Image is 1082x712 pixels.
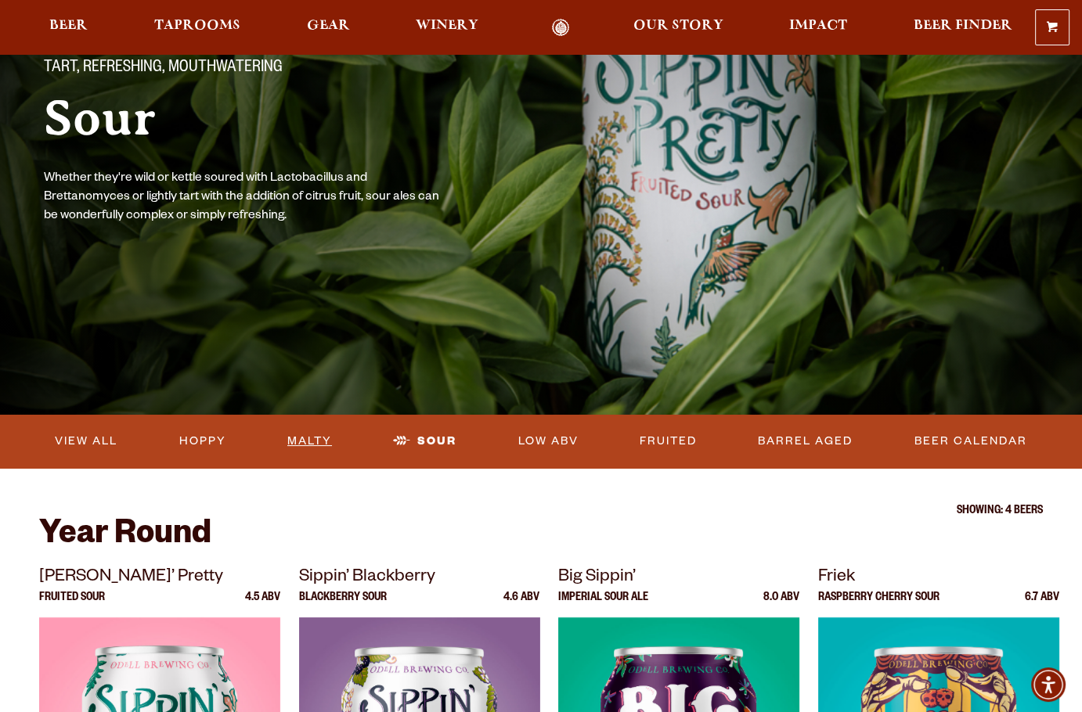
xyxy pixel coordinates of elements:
[299,592,387,617] p: Blackberry Sour
[297,19,360,37] a: Gear
[154,20,240,32] span: Taprooms
[818,564,1059,592] p: Friek
[633,20,723,32] span: Our Story
[763,592,799,617] p: 8.0 ABV
[307,20,350,32] span: Gear
[512,423,585,459] a: Low ABV
[558,592,648,617] p: Imperial Sour Ale
[49,423,124,459] a: View All
[789,20,847,32] span: Impact
[779,19,857,37] a: Impact
[144,19,251,37] a: Taprooms
[558,564,799,592] p: Big Sippin’
[173,423,233,459] a: Hoppy
[281,423,338,459] a: Malty
[752,423,859,459] a: Barrel Aged
[39,564,280,592] p: [PERSON_NAME]’ Pretty
[416,20,478,32] span: Winery
[387,423,463,459] a: Sour
[245,592,280,617] p: 4.5 ABV
[818,592,940,617] p: Raspberry Cherry Sour
[299,564,540,592] p: Sippin’ Blackberry
[531,19,590,37] a: Odell Home
[1031,667,1066,702] div: Accessibility Menu
[39,19,98,37] a: Beer
[503,592,539,617] p: 4.6 ABV
[903,19,1022,37] a: Beer Finder
[908,423,1033,459] a: Beer Calendar
[914,20,1012,32] span: Beer Finder
[39,518,1043,556] h2: Year Round
[44,92,532,145] h1: Sour
[623,19,734,37] a: Our Story
[44,59,283,79] span: Tart, Refreshing, Mouthwatering
[1025,592,1059,617] p: 6.7 ABV
[39,505,1043,518] p: Showing: 4 Beers
[633,423,703,459] a: Fruited
[39,592,105,617] p: Fruited Sour
[406,19,489,37] a: Winery
[44,170,445,226] p: Whether they're wild or kettle soured with Lactobacillus and Brettanomyces or lightly tart with t...
[49,20,88,32] span: Beer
